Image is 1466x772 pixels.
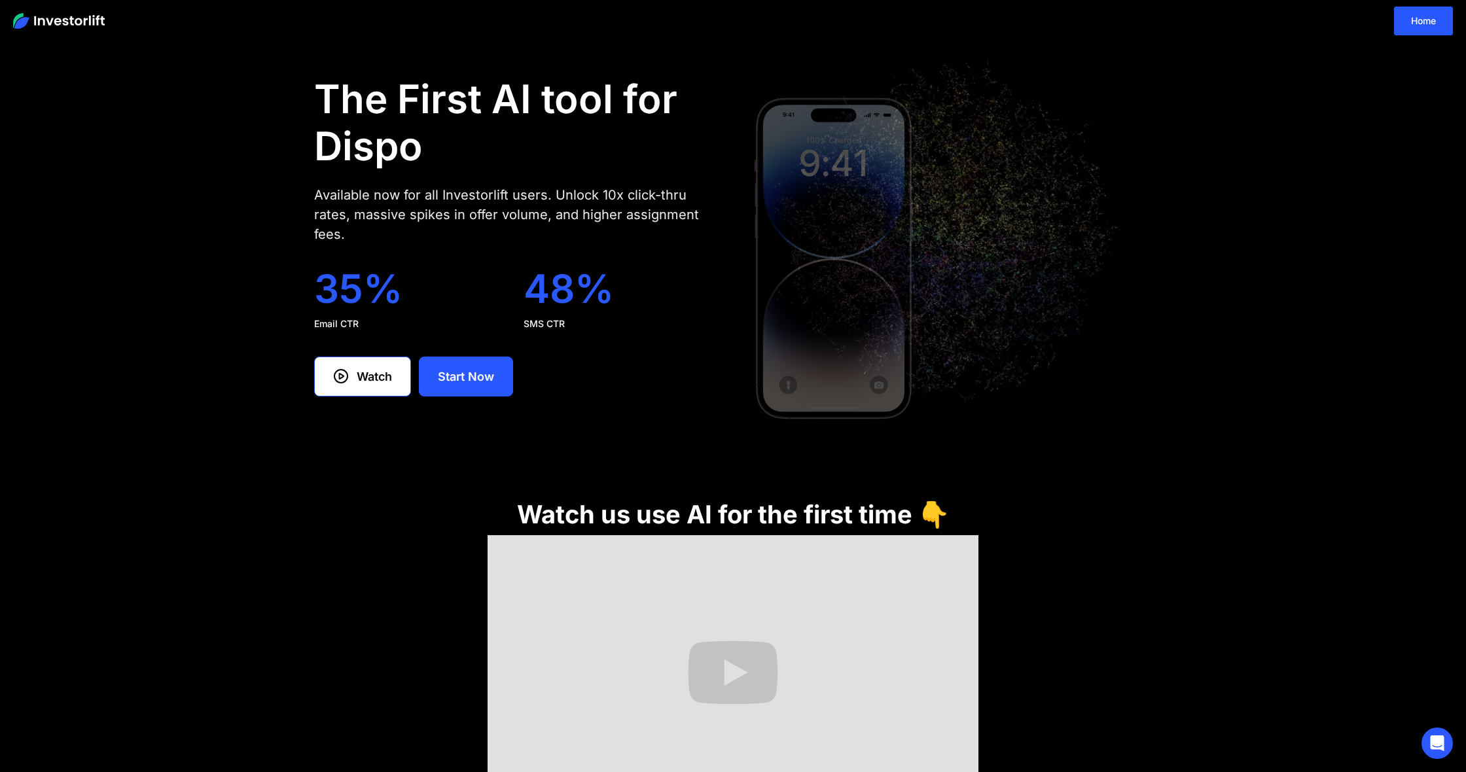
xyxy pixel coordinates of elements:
div: SMS CTR [524,317,712,330]
div: Watch [357,368,392,385]
div: 35% [314,265,503,312]
div: Email CTR [314,317,503,330]
div: Open Intercom Messenger [1421,728,1453,759]
div: Available now for all Investorlift users. Unlock 10x click-thru rates, massive spikes in offer vo... [314,185,712,244]
a: Watch [314,357,411,396]
h1: The First AI tool for Dispo [314,75,712,169]
div: Start Now [438,368,494,385]
a: Start Now [419,357,513,396]
a: Home [1394,7,1453,35]
h1: Watch us use AI for the first time 👇 [517,500,949,529]
div: 48% [524,265,712,312]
